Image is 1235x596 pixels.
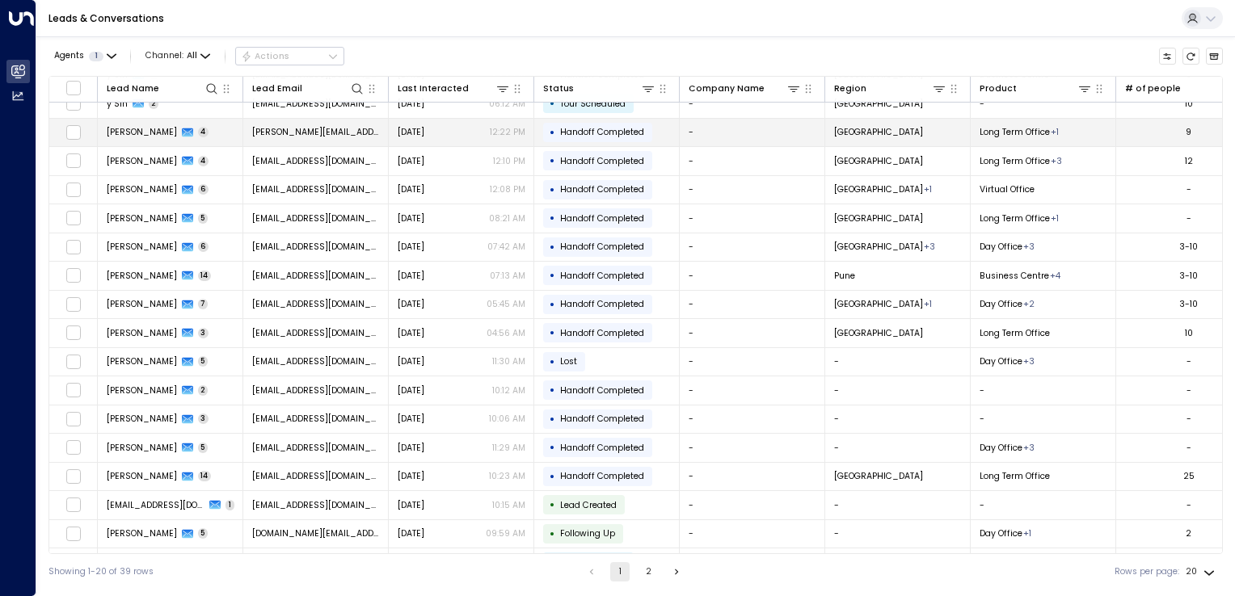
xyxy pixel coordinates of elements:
span: Handoff Completed [560,442,644,454]
span: Toggle select row [65,526,81,541]
span: Yuvraj Singh [107,183,177,195]
p: 10:23 AM [489,470,525,482]
p: 06:12 AM [489,98,525,110]
td: - [971,376,1116,405]
span: Day Office [980,355,1022,367]
div: 3-10 [1179,241,1198,253]
div: Newcastle [924,298,932,310]
span: 6 [198,241,209,252]
span: Mumbai [834,183,923,195]
span: Yesterday [398,155,424,167]
span: Manchester [834,241,923,253]
span: singh.yuvraj2006@gmail.com [252,298,380,310]
span: Business Centre [980,270,1049,282]
span: Long Term Office [980,155,1050,167]
span: Toggle select row [65,296,81,312]
span: Manchester [834,298,923,310]
button: Archived Leads [1206,48,1224,65]
span: Toggle select row [65,124,81,140]
span: 2 [198,385,209,396]
span: Yuvraj Singh [107,298,177,310]
button: page 1 [610,562,630,581]
div: Status [543,81,656,96]
td: - [971,405,1116,434]
div: 3-10 [1179,270,1198,282]
span: 1 [226,500,234,510]
span: Day Office [980,241,1022,253]
span: Sharvari Pabrekar [107,442,177,454]
span: Yesterday [398,442,424,454]
span: Daniela Guimarães [107,527,177,539]
span: Handoff Completed [560,126,644,138]
td: - [971,548,1116,577]
div: Region [834,82,866,96]
button: Go to page 2 [639,562,658,581]
td: - [680,147,825,175]
span: arshiakhannnn2001@gmail.com [252,384,380,397]
td: - [680,463,825,491]
span: 7 [198,299,209,309]
td: - [680,90,825,118]
div: Last Interacted [398,81,511,96]
span: Toggle select row [65,497,81,513]
div: Status [543,82,574,96]
span: Toggle select row [65,383,81,398]
span: arshiakhannnn2001@gmail.com [252,355,380,367]
div: Meeting Room,Virtual Office,Workstation [1051,155,1062,167]
p: 10:12 AM [492,384,525,397]
td: - [680,262,825,290]
span: Day Office [980,298,1022,310]
div: Product [980,82,1017,96]
div: - [1187,413,1191,425]
p: 07:13 AM [490,270,525,282]
span: Yesterday [398,270,424,282]
span: 5 [198,443,209,453]
span: 4 [198,156,209,166]
span: Yesterday [398,298,424,310]
span: Yesterday [398,413,424,425]
span: arshiakhannnn2001@gmail.com [252,413,380,425]
span: 3 [198,413,209,424]
div: • [550,380,555,401]
span: Newcastle Upon Tyne [834,212,923,225]
div: Company Name [689,81,802,96]
span: sohamargal13@gmail.com [252,470,380,482]
div: Long Term Office,Meeting Room [1023,298,1035,310]
span: Yuvraj Singh [107,241,177,253]
span: quarantine@messaging.microsoft.com [252,499,380,511]
span: Yuvraj Singh [107,270,177,282]
div: Mumbai,Newcastle Upon Tyne,Pune [924,241,935,253]
span: Handoff Completed [560,298,644,310]
span: Long Term Office [980,327,1050,339]
p: 04:56 AM [487,327,525,339]
td: - [680,348,825,376]
div: • [550,93,555,114]
span: Toggle select row [65,182,81,197]
span: 4 [198,127,209,137]
span: 5 [198,356,209,367]
nav: pagination navigation [581,562,687,581]
span: Newcastle [834,327,923,339]
span: Handoff Completed [560,413,644,425]
span: Yesterday [398,126,424,138]
td: - [680,233,825,262]
div: Company Name [689,82,765,96]
td: - [680,291,825,319]
span: 6 [198,184,209,195]
span: Singapore [834,126,923,138]
div: Lead Name [107,82,159,96]
td: - [680,491,825,519]
p: 11:30 AM [492,355,525,367]
button: Customize [1159,48,1177,65]
span: Toggle select all [65,80,81,95]
span: Toggle select row [65,239,81,254]
span: Handoff Completed [560,470,644,482]
td: - [680,520,825,548]
span: 14 [198,471,212,481]
span: Hong Kong [834,470,923,482]
button: Channel:All [141,48,215,65]
div: • [550,409,555,430]
span: Long Term Office [980,126,1050,138]
p: 12:08 PM [490,183,525,195]
span: Arshia Khan [107,384,177,397]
